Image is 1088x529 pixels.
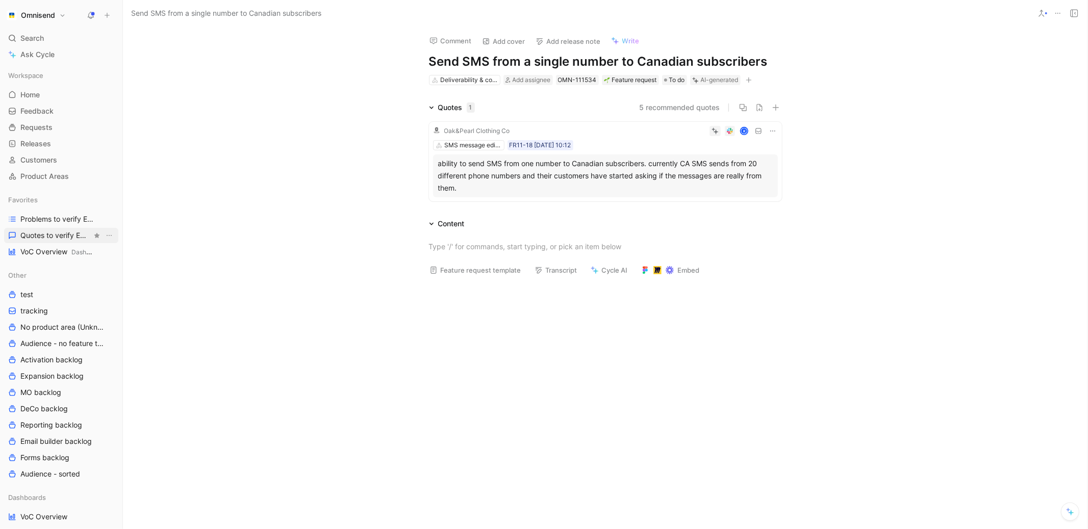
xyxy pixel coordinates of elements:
[20,90,40,100] span: Home
[4,268,118,482] div: OthertesttrackingNo product area (Unknowns)Audience - no feature tagActivation backlogExpansion b...
[477,34,530,48] button: Add cover
[4,303,118,319] a: tracking
[586,263,632,277] button: Cycle AI
[8,195,38,205] span: Favorites
[20,214,98,224] span: Problems to verify Email Builder
[531,34,605,48] button: Add release note
[20,420,82,430] span: Reporting backlog
[4,466,118,482] a: Audience - sorted
[20,289,33,300] span: test
[131,7,321,19] span: Send SMS from a single number to Canadian subscribers
[20,139,51,149] span: Releases
[606,34,644,48] button: Write
[513,76,551,84] span: Add assignee
[604,75,657,85] div: Feature request
[637,263,704,277] button: Embed
[4,8,68,22] button: OmnisendOmnisend
[640,101,720,114] button: 5 recommended quotes
[467,102,475,113] div: 1
[8,270,27,280] span: Other
[20,48,55,61] span: Ask Cycle
[4,169,118,184] a: Product Areas
[4,47,118,62] a: Ask Cycle
[4,352,118,367] a: Activation backlog
[20,122,53,133] span: Requests
[530,263,582,277] button: Transcript
[622,36,640,45] span: Write
[20,436,92,446] span: Email builder backlog
[558,75,597,85] div: OMN-111534
[425,218,469,230] div: Content
[4,320,118,335] a: No product area (Unknowns)
[20,371,84,381] span: Expansion backlog
[425,263,526,277] button: Feature request template
[425,101,479,114] div: Quotes1
[4,385,118,400] a: MO backlog
[662,75,687,85] div: To do
[4,336,118,351] a: Audience - no feature tag
[4,136,118,151] a: Releases
[444,126,510,136] div: Oak&Pearl Clothing Co
[4,103,118,119] a: Feedback
[20,32,44,44] span: Search
[4,87,118,102] a: Home
[20,155,57,165] span: Customers
[438,218,465,230] div: Content
[438,157,773,194] div: ability to send SMS from one number to Canadian subscribers. currently CA SMS sends from 20 diffe...
[4,120,118,135] a: Requests
[4,244,118,259] a: VoC OverviewDashboards
[602,75,659,85] div: 🌱Feature request
[71,248,106,256] span: Dashboards
[20,171,69,181] span: Product Areas
[8,70,43,81] span: Workspace
[444,140,501,150] div: SMS message editor
[604,77,610,83] img: 🌱
[438,101,475,114] div: Quotes
[4,417,118,433] a: Reporting backlog
[21,11,55,20] h1: Omnisend
[4,268,118,283] div: Other
[20,338,104,349] span: Audience - no feature tag
[425,34,476,48] button: Comment
[20,322,105,332] span: No product area (Unknowns)
[4,211,118,227] a: Problems to verify Email Builder
[4,228,118,243] a: Quotes to verify Email builderView actions
[4,192,118,207] div: Favorites
[4,450,118,465] a: Forms backlog
[20,355,83,365] span: Activation backlog
[669,75,685,85] span: To do
[4,401,118,416] a: DeCo backlog
[20,230,92,241] span: Quotes to verify Email builder
[20,106,54,116] span: Feedback
[20,387,61,398] span: MO backlog
[4,509,118,524] a: VoC Overview
[20,247,95,257] span: VoC Overview
[4,287,118,302] a: test
[440,75,497,85] div: Deliverability & compliance
[8,492,46,502] span: Dashboards
[20,404,68,414] span: DeCo backlog
[7,10,17,20] img: Omnisend
[20,469,80,479] span: Audience - sorted
[104,230,114,241] button: View actions
[4,68,118,83] div: Workspace
[510,140,571,150] div: FR11-18 [DATE] 10:12
[433,127,441,135] img: logo
[20,453,69,463] span: Forms backlog
[701,75,739,85] div: AI-generated
[4,490,118,505] div: Dashboards
[429,54,782,70] h1: Send SMS from a single number to Canadian subscribers
[20,512,67,522] span: VoC Overview
[20,306,48,316] span: tracking
[4,434,118,449] a: Email builder backlog
[4,368,118,384] a: Expansion backlog
[741,128,747,135] div: K
[4,31,118,46] div: Search
[4,152,118,168] a: Customers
